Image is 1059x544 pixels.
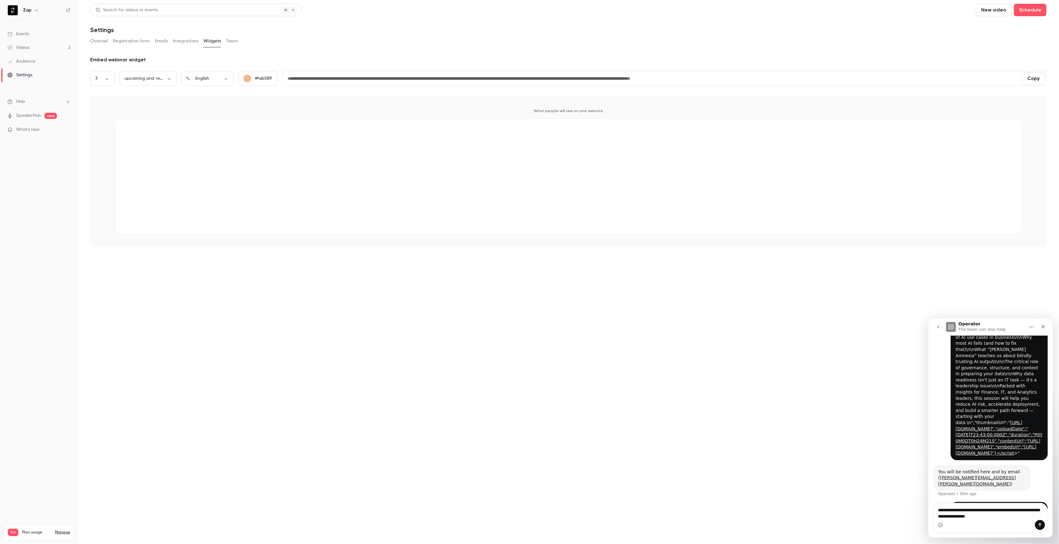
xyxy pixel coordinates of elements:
[115,119,1021,232] iframe: Contrast Upcoming Events
[115,108,1022,113] p: What people will see on your website
[90,26,114,34] h1: Settings
[7,31,29,37] div: Events
[23,7,31,13] h6: Zap
[203,36,221,46] button: Widgets
[16,126,40,133] span: What's new
[22,530,51,535] span: Plan usage
[155,36,168,46] button: Emails
[7,98,70,105] li: help-dropdown-opener
[55,530,70,535] a: Manage
[8,529,18,536] span: Pro
[8,5,18,15] img: Zap
[90,75,114,82] div: 3
[113,36,150,46] button: Registration form
[928,319,1053,538] iframe: Intercom live chat
[190,75,233,82] div: English
[238,71,277,86] button: #fab589
[16,98,25,105] span: Help
[255,75,272,82] p: #fab589
[16,112,41,119] a: SpeakerHub
[173,36,198,46] button: Integrations
[226,36,238,46] button: Team
[976,4,1011,16] button: New video
[7,72,32,78] div: Settings
[96,7,158,13] div: Search for videos or events
[119,75,177,82] div: upcoming and replays
[7,58,35,64] div: Audience
[1022,72,1045,85] button: Copy
[7,45,30,51] div: Videos
[90,36,108,46] button: Channel
[90,56,1047,64] div: Embed webinar widget
[1014,4,1047,16] button: Schedule
[44,113,57,119] span: new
